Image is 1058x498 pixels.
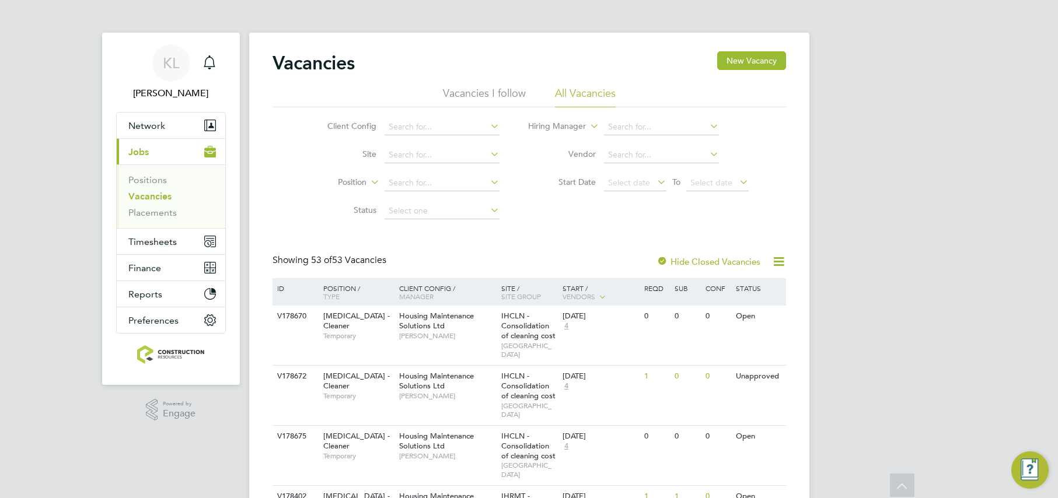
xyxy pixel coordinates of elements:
span: [GEOGRAPHIC_DATA] [501,461,557,479]
input: Select one [385,203,500,219]
button: Engage Resource Center [1011,451,1049,489]
div: 0 [672,306,702,327]
span: Engage [163,409,195,419]
span: [MEDICAL_DATA] - Cleaner [323,371,390,391]
div: V178670 [274,306,315,327]
span: [PERSON_NAME] [399,451,495,461]
span: KL [163,55,179,71]
div: 1 [641,366,672,387]
label: Position [299,177,366,188]
button: Timesheets [117,229,225,254]
div: Showing [273,254,389,266]
span: Select date [690,177,732,188]
span: Temporary [323,391,393,401]
a: KL[PERSON_NAME] [116,44,226,100]
input: Search for... [385,175,500,191]
span: Jobs [128,146,149,157]
label: Hiring Manager [519,121,586,132]
span: Select date [608,177,650,188]
input: Search for... [604,119,719,135]
span: Manager [399,292,434,301]
span: Vendors [563,292,595,301]
span: Timesheets [128,236,177,247]
label: Status [309,205,376,215]
li: All Vacancies [555,86,616,107]
span: 4 [563,441,570,451]
span: Preferences [128,315,179,326]
span: Finance [128,262,161,273]
div: Sub [672,278,702,298]
label: Vendor [529,149,596,159]
span: IHCLN - Consolidation of cleaning cost [501,431,556,461]
span: [GEOGRAPHIC_DATA] [501,401,557,419]
span: Type [323,292,340,301]
div: [DATE] [563,311,638,321]
button: Network [117,113,225,138]
h2: Vacancies [273,51,355,75]
label: Hide Closed Vacancies [657,256,760,267]
div: Status [733,278,784,298]
div: V178672 [274,366,315,387]
span: Housing Maintenance Solutions Ltd [399,431,474,451]
li: Vacancies I follow [443,86,526,107]
span: [PERSON_NAME] [399,391,495,401]
button: Finance [117,255,225,280]
div: V178675 [274,426,315,447]
button: New Vacancy [717,51,786,70]
nav: Main navigation [102,33,240,385]
input: Search for... [385,119,500,135]
span: 53 of [311,254,332,266]
span: Housing Maintenance Solutions Ltd [399,311,474,331]
span: IHCLN - Consolidation of cleaning cost [501,371,556,401]
div: 0 [672,426,702,447]
div: 0 [672,366,702,387]
span: Temporary [323,331,393,341]
span: IHCLN - Consolidation of cleaning cost [501,311,556,341]
span: [PERSON_NAME] [399,331,495,341]
img: construction-resources-logo-retina.png [137,345,204,364]
label: Start Date [529,177,596,187]
div: [DATE] [563,371,638,381]
a: Powered byEngage [146,399,195,421]
div: ID [274,278,315,298]
button: Reports [117,281,225,307]
span: [MEDICAL_DATA] - Cleaner [323,431,390,451]
div: 0 [703,306,733,327]
div: Position / [315,278,396,306]
span: Site Group [501,292,541,301]
button: Jobs [117,139,225,164]
div: [DATE] [563,432,638,441]
a: Placements [128,207,177,218]
div: Client Config / [396,278,498,306]
span: Housing Maintenance Solutions Ltd [399,371,474,391]
div: Open [733,426,784,447]
span: Temporary [323,451,393,461]
div: Unapproved [733,366,784,387]
span: 4 [563,321,570,331]
div: Reqd [641,278,672,298]
div: Site / [498,278,560,306]
span: [GEOGRAPHIC_DATA] [501,341,557,359]
label: Client Config [309,121,376,131]
span: Powered by [163,399,195,409]
div: 0 [703,366,733,387]
div: Start / [560,278,641,307]
span: To [669,174,684,190]
label: Site [309,149,376,159]
div: Jobs [117,164,225,228]
span: [MEDICAL_DATA] - Cleaner [323,311,390,331]
input: Search for... [604,147,719,163]
div: 0 [641,426,672,447]
span: 4 [563,381,570,391]
div: 0 [641,306,672,327]
div: Open [733,306,784,327]
a: Vacancies [128,191,172,202]
button: Preferences [117,307,225,333]
input: Search for... [385,147,500,163]
span: Kate Lomax [116,86,226,100]
span: 53 Vacancies [311,254,386,266]
div: Conf [703,278,733,298]
a: Positions [128,174,167,185]
div: 0 [703,426,733,447]
span: Reports [128,289,162,300]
